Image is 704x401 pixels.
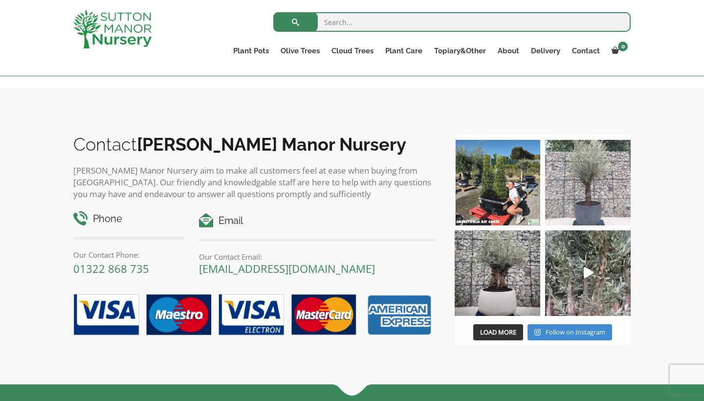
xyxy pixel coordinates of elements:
[379,44,428,58] a: Plant Care
[199,261,375,276] a: [EMAIL_ADDRESS][DOMAIN_NAME]
[606,44,631,58] a: 0
[545,140,631,225] img: A beautiful multi-stem Spanish Olive tree potted in our luxurious fibre clay pots 😍😍
[534,329,541,336] svg: Instagram
[525,44,566,58] a: Delivery
[73,134,435,155] h2: Contact
[66,289,435,342] img: payment-options.png
[137,134,406,155] b: [PERSON_NAME] Manor Nursery
[73,249,184,261] p: Our Contact Phone:
[546,328,605,336] span: Follow on Instagram
[566,44,606,58] a: Contact
[275,44,326,58] a: Olive Trees
[326,44,379,58] a: Cloud Trees
[545,230,631,316] a: Play
[273,12,631,32] input: Search...
[473,324,523,341] button: Load More
[73,165,435,200] p: [PERSON_NAME] Manor Nursery aim to make all customers feel at ease when buying from [GEOGRAPHIC_D...
[480,328,516,336] span: Load More
[199,251,435,263] p: Our Contact Email:
[73,10,152,48] img: logo
[618,42,628,51] span: 0
[199,213,435,228] h4: Email
[455,230,540,316] img: Check out this beauty we potted at our nursery today ❤️‍🔥 A huge, ancient gnarled Olive tree plan...
[428,44,492,58] a: Topiary&Other
[492,44,525,58] a: About
[584,267,594,278] svg: Play
[528,324,612,341] a: Instagram Follow on Instagram
[455,140,540,225] img: Our elegant & picturesque Angustifolia Cones are an exquisite addition to your Bay Tree collectio...
[73,261,149,276] a: 01322 868 735
[227,44,275,58] a: Plant Pots
[73,211,184,226] h4: Phone
[545,230,631,316] img: New arrivals Monday morning of beautiful olive trees 🤩🤩 The weather is beautiful this summer, gre...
